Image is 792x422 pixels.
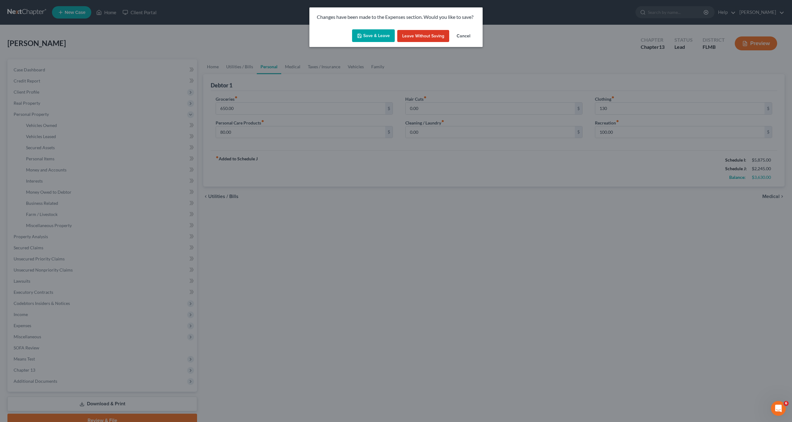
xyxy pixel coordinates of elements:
[784,401,789,406] span: 6
[317,14,475,21] p: Changes have been made to the Expenses section. Would you like to save?
[452,30,475,42] button: Cancel
[397,30,449,42] button: Leave without Saving
[352,29,395,42] button: Save & Leave
[771,401,786,416] iframe: Intercom live chat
